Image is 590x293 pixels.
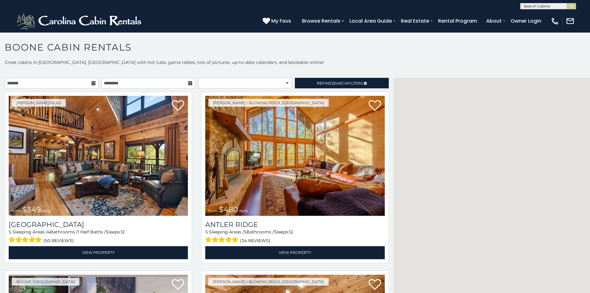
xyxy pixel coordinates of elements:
span: daily [239,208,248,213]
div: Sleeping Areas / Bathrooms / Sleeps: [205,229,384,245]
span: Search [331,81,348,86]
div: Sleeping Areas / Bathrooms / Sleeps: [9,229,188,245]
span: 5 [244,229,246,235]
img: Antler Ridge [205,96,384,216]
a: Antler Ridge [205,220,384,229]
a: [PERSON_NAME]/Vilas [12,99,66,107]
a: Antler Ridge from $480 daily [205,96,384,216]
a: Local Area Guide [346,16,395,26]
span: 12 [121,229,125,235]
a: About [483,16,505,26]
a: View Property [9,246,188,259]
span: (34 reviews) [240,237,270,245]
a: Boone, [GEOGRAPHIC_DATA] [12,278,79,286]
span: 1 Half Baths / [78,229,106,235]
span: from [12,208,21,213]
a: Owner Login [508,16,544,26]
span: 5 [9,229,11,235]
a: Add to favorites [172,278,184,291]
a: Real Estate [398,16,432,26]
h3: Diamond Creek Lodge [9,220,188,229]
img: White-1-2.png [16,12,144,30]
span: Refine Filters [317,81,363,86]
a: Rental Program [435,16,480,26]
span: 5 [205,229,208,235]
a: Add to favorites [369,278,381,291]
span: 12 [289,229,293,235]
span: from [208,208,218,213]
a: RefineSearchFilters [295,78,388,88]
img: phone-regular-white.png [551,17,559,25]
a: from $349 daily [9,96,188,216]
img: mail-regular-white.png [566,17,574,25]
img: 1714398500_thumbnail.jpeg [9,96,188,216]
a: [GEOGRAPHIC_DATA] [9,220,188,229]
span: daily [42,208,51,213]
span: $349 [22,205,41,214]
a: [PERSON_NAME] / Blowing Rock, [GEOGRAPHIC_DATA] [208,99,329,107]
a: [PERSON_NAME] / Blowing Rock, [GEOGRAPHIC_DATA] [208,278,329,286]
a: Add to favorites [172,100,184,113]
a: Add to favorites [369,100,381,113]
a: View Property [205,246,384,259]
a: My Favs [263,17,293,25]
span: $480 [219,205,238,214]
span: (50 reviews) [43,237,74,245]
a: Browse Rentals [299,16,344,26]
span: My Favs [271,17,291,25]
span: 4 [47,229,50,235]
